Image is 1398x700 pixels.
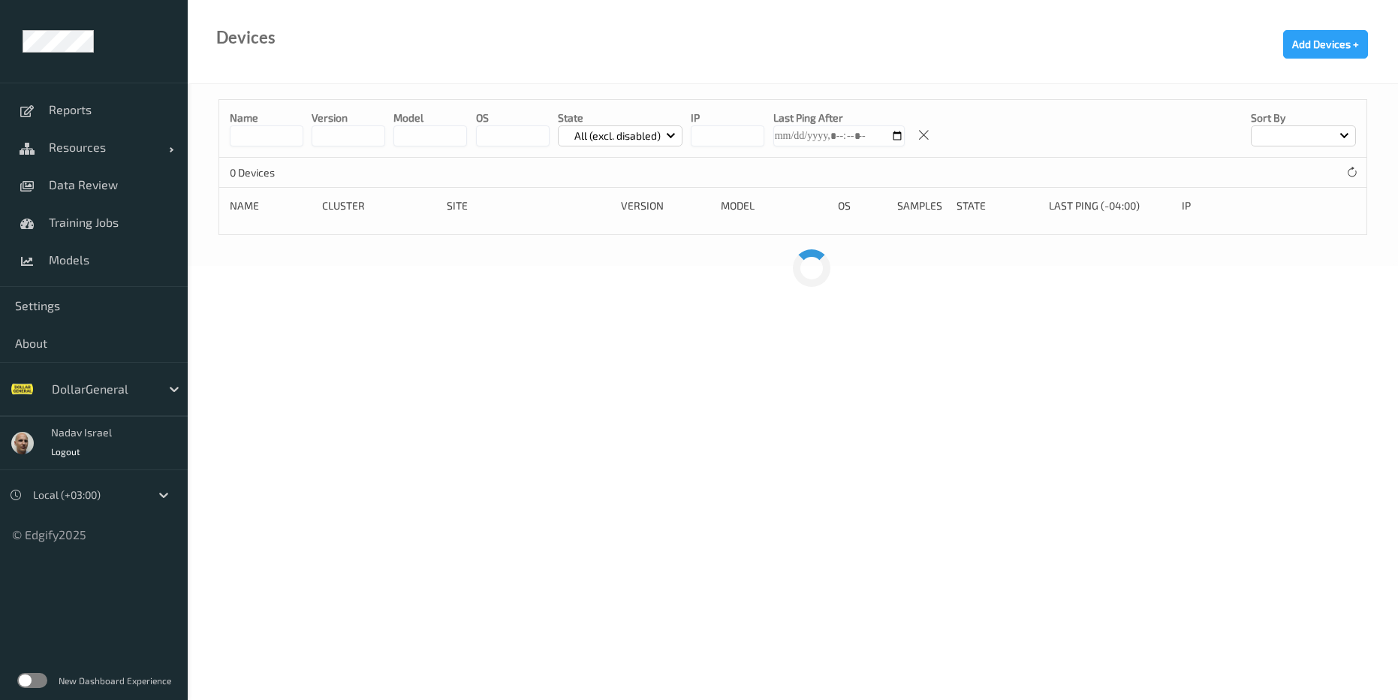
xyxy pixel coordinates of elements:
p: Name [230,110,303,125]
div: State [957,198,1038,213]
p: 0 Devices [230,165,342,180]
div: Model [721,198,827,213]
div: Samples [897,198,946,213]
div: version [621,198,711,213]
div: ip [1182,198,1280,213]
div: Site [447,198,610,213]
div: OS [838,198,887,213]
p: Last Ping After [773,110,905,125]
p: version [312,110,385,125]
p: Sort by [1251,110,1356,125]
p: State [558,110,683,125]
div: Devices [216,30,276,45]
p: All (excl. disabled) [569,128,666,143]
div: Last Ping (-04:00) [1049,198,1171,213]
button: Add Devices + [1283,30,1368,59]
p: OS [476,110,550,125]
p: IP [691,110,764,125]
div: Name [230,198,312,213]
p: model [393,110,467,125]
div: Cluster [322,198,436,213]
